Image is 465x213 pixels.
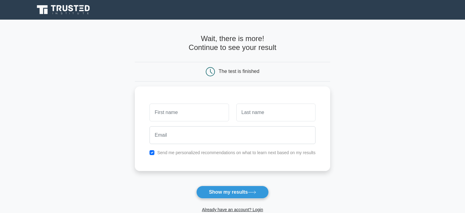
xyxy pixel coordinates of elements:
h4: Wait, there is more! Continue to see your result [135,34,330,52]
input: First name [149,104,229,121]
div: The test is finished [219,69,259,74]
input: Email [149,126,316,144]
a: Already have an account? Login [202,207,263,212]
label: Send me personalized recommendations on what to learn next based on my results [157,150,316,155]
button: Show my results [196,186,268,199]
input: Last name [236,104,316,121]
